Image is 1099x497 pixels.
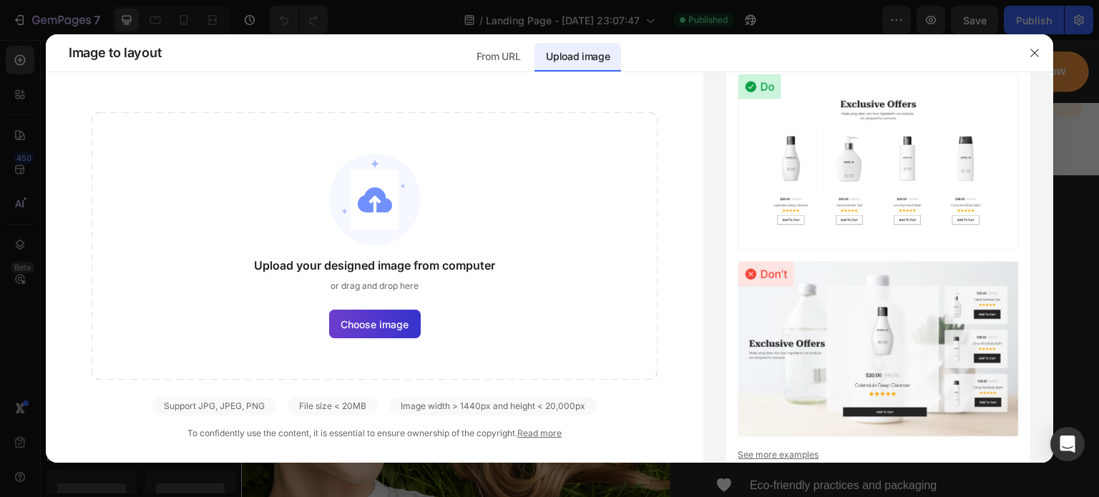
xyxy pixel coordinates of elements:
span: Choose image [341,317,409,332]
span: Upload your designed image from computer [254,257,495,274]
span: or drag and drop here [331,280,419,292]
p: For every hair type and texture [509,374,665,391]
p: Avacera - let hair be your attraction [477,159,811,255]
span: Image to layout [69,44,161,61]
p: No Sulfate, Phthalate and Phosphate [509,343,697,360]
p: Guaranteed results from 4 to 8 weeks [509,311,700,328]
p: From URL [477,48,520,65]
p: Organic & transformative formulas [509,280,683,297]
div: Buy now [777,23,825,40]
p: Upload image [546,48,610,65]
p: Eco-friendly practices and packaging [509,437,695,454]
div: To confidently use the content, it is essential to ensure ownership of the copyright. [92,427,658,440]
div: Image width > 1440px and height < 20,000px [389,397,597,415]
a: See more examples [738,448,1019,461]
div: Open Intercom Messenger [1050,427,1085,461]
div: File size < 20MB [288,397,378,415]
a: Read more [517,428,562,438]
p: [DATE][DATE] Sale - Up to 75% OFF! [12,16,629,46]
p: Vegan, cruelty-free & gluten-free [509,405,673,423]
button: Buy now [754,11,848,51]
div: Support JPG, JPEG, PNG [152,397,276,415]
